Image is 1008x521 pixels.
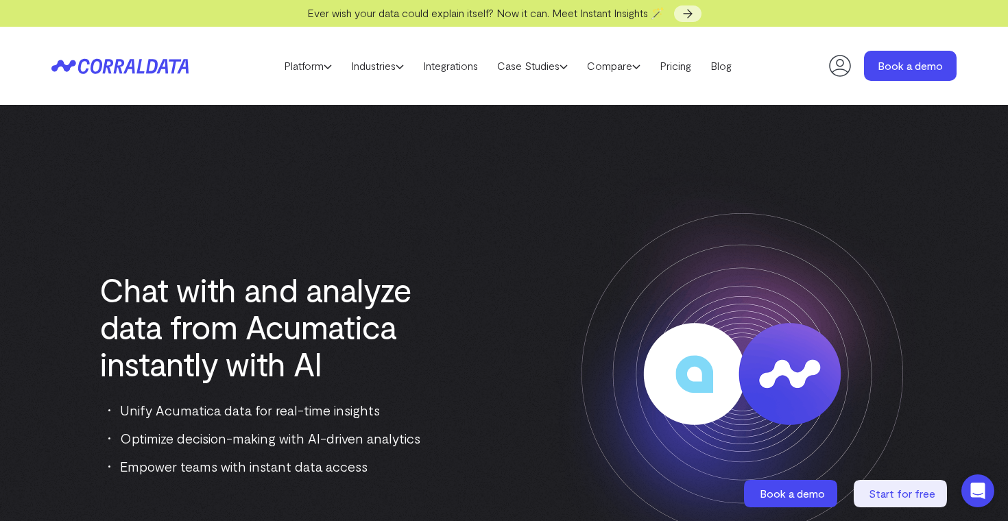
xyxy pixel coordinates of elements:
h1: Chat with and analyze data from Acumatica instantly with AI [99,271,432,382]
a: Pricing [650,56,701,76]
a: Book a demo [744,480,840,507]
a: Industries [341,56,413,76]
li: Optimize decision-making with AI-driven analytics [108,427,432,449]
a: Compare [577,56,650,76]
span: Ever wish your data could explain itself? Now it can. Meet Instant Insights 🪄 [307,6,664,19]
a: Integrations [413,56,488,76]
div: Open Intercom Messenger [961,474,994,507]
a: Case Studies [488,56,577,76]
a: Book a demo [864,51,957,81]
a: Blog [701,56,741,76]
a: Platform [274,56,341,76]
li: Empower teams with instant data access [108,455,432,477]
span: Start for free [869,487,935,500]
span: Book a demo [760,487,825,500]
a: Start for free [854,480,950,507]
li: Unify Acumatica data for real-time insights [108,399,432,421]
